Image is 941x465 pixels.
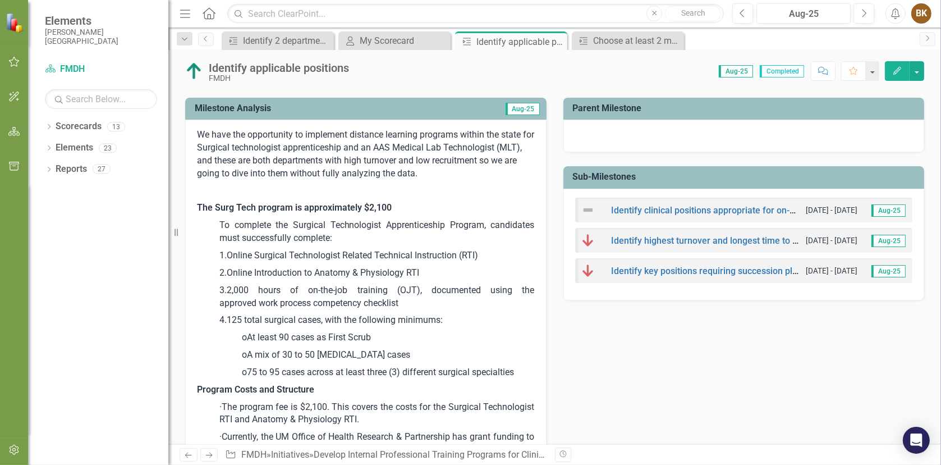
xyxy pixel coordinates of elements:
h3: Parent Milestone [573,103,919,113]
strong: The Surg Tech program is approximately $2,100 [197,202,392,213]
h3: Milestone Analysis [195,103,431,113]
a: Initiatives [271,449,309,460]
div: Aug-25 [760,7,847,21]
div: 27 [93,165,111,174]
span: Aug-25 [871,265,906,277]
div: Identify 2 departments to pilot [243,34,331,48]
a: Reports [56,163,87,176]
p: · Currently, the UM Office of Health Research & Partnership has grant funding to offset $500 of t... [197,428,535,459]
span: Search [681,8,705,17]
img: Not Defined [581,203,595,217]
span: Completed [760,65,804,77]
div: » » » [225,449,546,462]
div: FMDH [209,74,349,83]
div: My Scorecard [360,34,448,48]
p: 2. Online Introduction to Anatomy & Physiology RTI [197,265,535,282]
p: 1. Online Surgical Technologist Related Technical Instruction (RTI) [197,247,535,265]
p: To complete the Surgical Technologist Apprenticeship Program, candidates must successfully complete: [197,217,535,247]
p: 3. 2,000 hours of on-the-job training (OJT), documented using the approved work process competenc... [197,282,535,312]
span: Aug-25 [719,65,753,77]
div: Choose at least 2 major training programs to develop, plus optional smaller upskilling programs [593,34,681,48]
p: o At least 90 cases as First Scrub [197,329,535,347]
a: Choose at least 2 major training programs to develop, plus optional smaller upskilling programs [575,34,681,48]
small: [DATE] - [DATE] [806,266,857,276]
div: Identify applicable positions [209,62,349,74]
small: [DATE] - [DATE] [806,205,857,216]
a: FMDH [45,63,157,76]
a: FMDH [241,449,267,460]
span: Aug-25 [871,235,906,247]
span: Aug-25 [506,103,540,115]
a: Identify 2 departments to pilot [224,34,331,48]
small: [DATE] - [DATE] [806,235,857,246]
small: [PERSON_NAME][GEOGRAPHIC_DATA] [45,28,157,46]
span: Aug-25 [871,204,906,217]
button: BK [911,3,931,24]
button: Aug-25 [756,3,851,24]
a: Develop Internal Professional Training Programs for Clinical Positions [314,449,590,460]
strong: Program Costs and Structure [197,384,314,395]
p: 4. 125 total surgical cases, with the following minimums: [197,312,535,329]
p: We have the opportunity to implement distance learning programs within the state for Surgical tec... [197,129,535,182]
div: Open Intercom Messenger [903,427,930,454]
p: o 75 to 95 cases across at least three (3) different surgical specialties [197,364,535,381]
input: Search Below... [45,89,157,109]
img: Below Plan [581,234,595,247]
a: Elements [56,142,93,154]
a: Scorecards [56,120,102,133]
p: · The program fee is $2,100. This covers the costs for the Surgical Technologist RTI and Anatomy ... [197,399,535,429]
a: Identify highest turnover and longest time to fill positions [612,235,841,246]
div: 13 [107,122,125,131]
button: Search [665,6,721,21]
img: Below Plan [581,264,595,277]
a: Identify clinical positions appropriate for on-site education. [612,205,849,216]
img: Above Target [185,62,203,80]
img: ClearPoint Strategy [6,13,25,33]
input: Search ClearPoint... [227,4,724,24]
div: Identify applicable positions [476,35,564,49]
a: My Scorecard [341,34,448,48]
h3: Sub-Milestones [573,172,919,182]
p: o A mix of 30 to 50 [MEDICAL_DATA] cases [197,347,535,364]
span: Elements [45,14,157,28]
div: 23 [99,143,117,153]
